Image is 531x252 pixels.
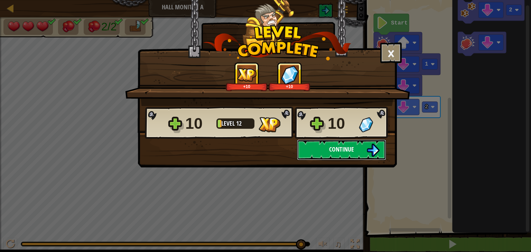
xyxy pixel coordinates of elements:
[259,117,280,132] img: XP Gained
[221,119,236,128] span: Level
[329,145,354,154] span: Continue
[4,5,50,10] span: Hi. Need any help?
[203,26,351,60] img: level_complete.png
[185,113,212,135] div: 10
[297,139,386,160] button: Continue
[359,117,373,132] img: Gems Gained
[366,144,380,157] img: Continue
[328,113,355,135] div: 10
[237,68,257,81] img: XP Gained
[270,84,309,89] div: +10
[236,119,242,128] span: 12
[227,84,266,89] div: +10
[281,65,299,84] img: Gems Gained
[380,42,402,63] button: ×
